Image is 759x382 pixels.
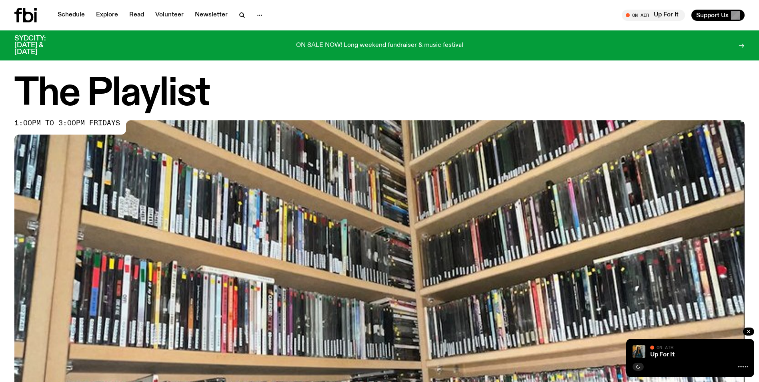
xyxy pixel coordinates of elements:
a: Explore [91,10,123,21]
span: Support Us [696,12,729,19]
p: ON SALE NOW! Long weekend fundraiser & music festival [296,42,463,49]
img: Ify - a Brown Skin girl with black braided twists, looking up to the side with her tongue stickin... [633,345,645,358]
a: Up For It [650,352,675,358]
h3: SYDCITY: [DATE] & [DATE] [14,35,66,56]
a: Schedule [53,10,90,21]
a: Volunteer [150,10,188,21]
button: Support Us [691,10,745,21]
a: Newsletter [190,10,232,21]
span: On Air [657,345,673,350]
button: On AirUp For It [622,10,685,21]
a: Read [124,10,149,21]
h1: The Playlist [14,76,745,112]
span: 1:00pm to 3:00pm fridays [14,120,120,127]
